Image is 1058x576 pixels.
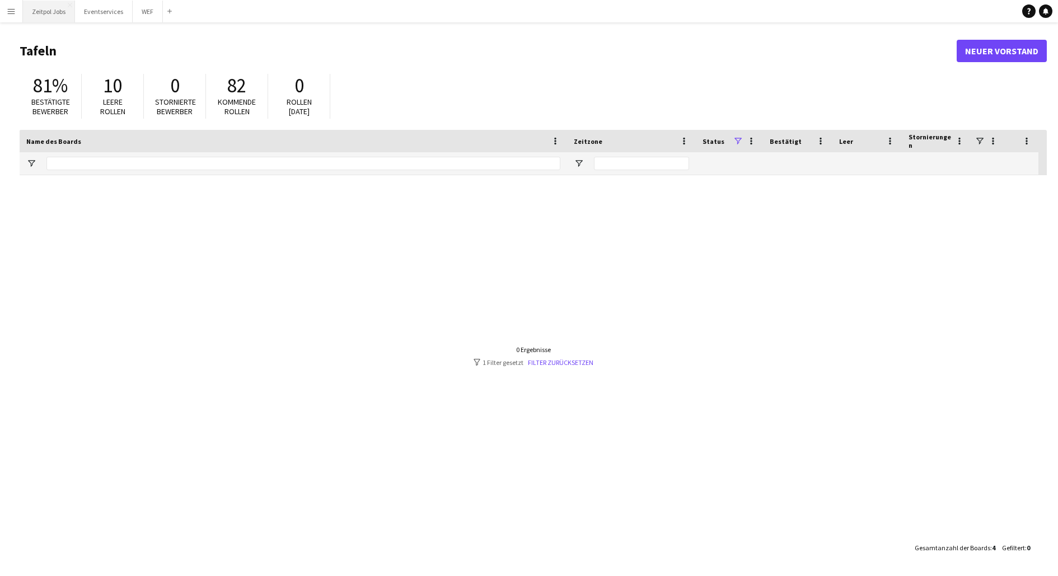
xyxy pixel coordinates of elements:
[227,73,246,98] span: 82
[100,97,125,116] span: Leere Rollen
[957,40,1047,62] a: Neuer Vorstand
[155,97,196,116] span: Stornierte Bewerber
[703,137,724,146] span: Status
[294,73,304,98] span: 0
[574,158,584,168] button: Filtermenü öffnen
[992,544,995,552] span: 4
[31,97,70,116] span: Bestätigte Bewerber
[915,544,990,552] span: Gesamtanzahl der Boards
[1002,544,1025,552] span: Gefiltert
[20,43,957,59] h1: Tafeln
[46,157,560,170] input: Name des Boards Filtereingang
[839,137,853,146] span: Leer
[915,537,995,559] div: :
[23,1,75,22] button: Zeitpol Jobs
[770,137,802,146] span: Bestätigt
[170,73,180,98] span: 0
[75,1,133,22] button: Eventservices
[594,157,689,170] input: Zeitzone Filtereingang
[528,358,593,367] a: Filter zurücksetzen
[287,97,312,116] span: Rollen [DATE]
[909,133,951,149] span: Stornierungen
[26,137,81,146] span: Name des Boards
[33,73,68,98] span: 81%
[218,97,256,116] span: Kommende Rollen
[474,345,593,354] div: 0 Ergebnisse
[474,358,593,367] div: 1 Filter gesetzt
[574,137,602,146] span: Zeitzone
[1027,544,1030,552] span: 0
[103,73,122,98] span: 10
[26,158,36,168] button: Filtermenü öffnen
[1002,537,1030,559] div: :
[133,1,163,22] button: WEF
